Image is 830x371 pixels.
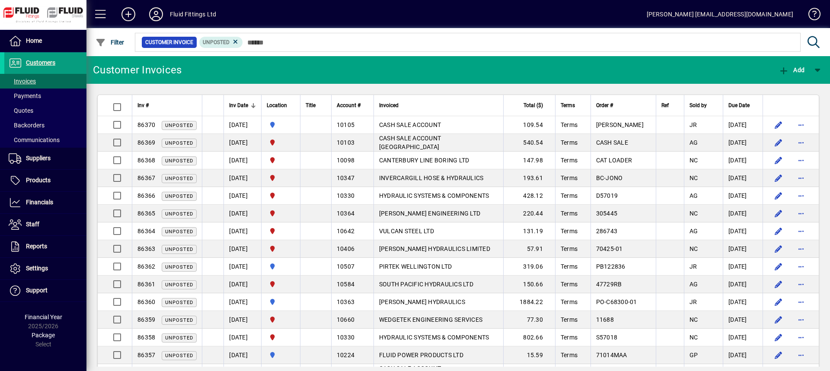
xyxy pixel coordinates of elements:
[503,258,555,276] td: 319.06
[772,136,785,149] button: Edit
[337,228,354,235] span: 10642
[267,120,295,130] span: AUCKLAND
[794,242,808,256] button: More options
[728,101,750,110] span: Due Date
[137,334,155,341] span: 86358
[379,298,465,305] span: [PERSON_NAME] HYDRAULICS
[137,139,155,146] span: 86369
[596,157,632,164] span: CAT LOADER
[596,174,623,181] span: BC-JONO
[337,101,368,110] div: Account #
[223,258,261,276] td: [DATE]
[267,173,295,183] span: FLUID FITTINGS CHRISTCHURCH
[772,277,785,291] button: Edit
[137,192,155,199] span: 86366
[223,116,261,134] td: [DATE]
[267,315,295,324] span: FLUID FITTINGS CHRISTCHURCH
[772,171,785,185] button: Edit
[561,210,578,217] span: Terms
[223,240,261,258] td: [DATE]
[723,222,763,240] td: [DATE]
[690,101,707,110] span: Sold by
[137,298,155,305] span: 86360
[267,350,295,360] span: AUCKLAND
[561,157,578,164] span: Terms
[267,279,295,289] span: FLUID FITTINGS CHRISTCHURCH
[26,243,47,250] span: Reports
[794,118,808,132] button: More options
[115,6,142,22] button: Add
[337,121,354,128] span: 10105
[772,313,785,327] button: Edit
[596,121,644,128] span: [PERSON_NAME]
[794,224,808,238] button: More options
[794,277,808,291] button: More options
[165,176,193,181] span: Unposted
[723,329,763,346] td: [DATE]
[337,281,354,288] span: 10584
[4,192,86,213] a: Financials
[4,280,86,301] a: Support
[223,152,261,169] td: [DATE]
[267,155,295,165] span: FLUID FITTINGS CHRISTCHURCH
[337,139,354,146] span: 10103
[723,311,763,329] td: [DATE]
[596,245,623,252] span: 70425-01
[690,174,698,181] span: NC
[223,169,261,187] td: [DATE]
[223,187,261,205] td: [DATE]
[137,121,155,128] span: 86370
[503,240,555,258] td: 57.91
[165,140,193,146] span: Unposted
[779,67,804,73] span: Add
[26,265,48,272] span: Settings
[337,101,361,110] span: Account #
[690,298,697,305] span: JR
[142,6,170,22] button: Profile
[596,101,651,110] div: Order #
[503,293,555,311] td: 1884.22
[561,334,578,341] span: Terms
[337,334,354,341] span: 10330
[772,295,785,309] button: Edit
[723,240,763,258] td: [DATE]
[4,214,86,235] a: Staff
[267,191,295,200] span: FLUID FITTINGS CHRISTCHURCH
[165,193,193,199] span: Unposted
[723,258,763,276] td: [DATE]
[772,189,785,203] button: Edit
[690,281,698,288] span: AG
[723,187,763,205] td: [DATE]
[165,158,193,164] span: Unposted
[267,226,295,236] span: FLUID FITTINGS CHRISTCHURCH
[26,199,53,206] span: Financials
[661,101,669,110] span: Ref
[379,281,473,288] span: SOUTH PACIFIC HYDRAULICS LTD
[596,228,618,235] span: 286743
[772,348,785,362] button: Edit
[306,101,326,110] div: Title
[379,228,434,235] span: VULCAN STEEL LTD
[503,152,555,169] td: 147.98
[337,263,354,270] span: 10507
[4,148,86,169] a: Suppliers
[267,262,295,271] span: AUCKLAND
[379,316,482,323] span: WEDGETEK ENGINEERING SERVICES
[170,7,216,21] div: Fluid Fittings Ltd
[267,297,295,307] span: AUCKLAND
[337,210,354,217] span: 10364
[379,352,463,358] span: FLUID POWER PRODUCTS LTD
[723,276,763,293] td: [DATE]
[337,298,354,305] span: 10363
[723,169,763,187] td: [DATE]
[794,348,808,362] button: More options
[267,244,295,254] span: FLUID FITTINGS CHRISTCHURCH
[723,293,763,311] td: [DATE]
[137,263,155,270] span: 86362
[337,174,354,181] span: 10347
[794,171,808,185] button: More options
[596,101,613,110] span: Order #
[32,332,55,339] span: Package
[137,281,155,288] span: 86361
[690,139,698,146] span: AG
